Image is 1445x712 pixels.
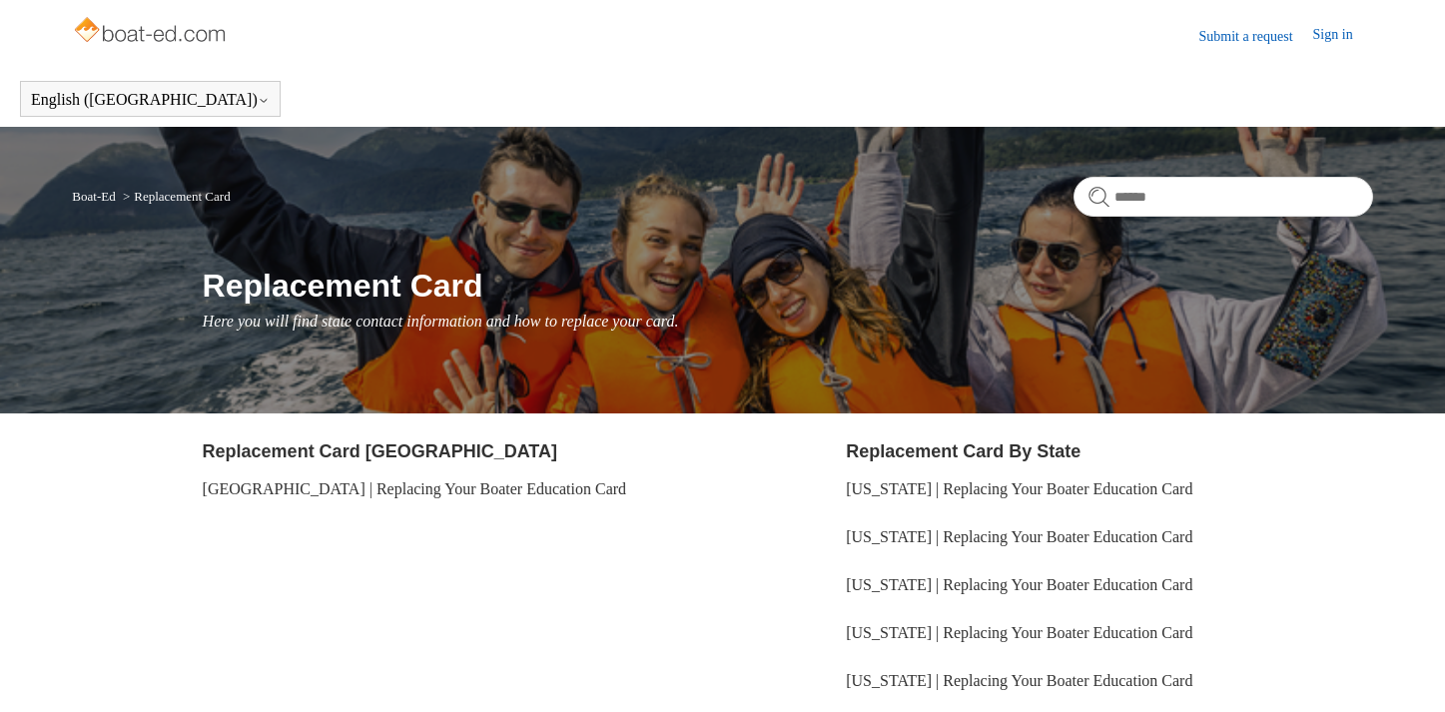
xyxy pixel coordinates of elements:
[846,528,1192,545] a: [US_STATE] | Replacing Your Boater Education Card
[72,189,115,204] a: Boat-Ed
[203,262,1373,310] h1: Replacement Card
[72,12,231,52] img: Boat-Ed Help Center home page
[1074,177,1373,217] input: Search
[203,310,1373,334] p: Here you will find state contact information and how to replace your card.
[1313,24,1373,48] a: Sign in
[1198,26,1312,47] a: Submit a request
[846,624,1192,641] a: [US_STATE] | Replacing Your Boater Education Card
[846,576,1192,593] a: [US_STATE] | Replacing Your Boater Education Card
[203,480,627,497] a: [GEOGRAPHIC_DATA] | Replacing Your Boater Education Card
[203,441,557,461] a: Replacement Card [GEOGRAPHIC_DATA]
[72,189,119,204] li: Boat-Ed
[846,441,1081,461] a: Replacement Card By State
[119,189,231,204] li: Replacement Card
[846,672,1192,689] a: [US_STATE] | Replacing Your Boater Education Card
[846,480,1192,497] a: [US_STATE] | Replacing Your Boater Education Card
[31,91,270,109] button: English ([GEOGRAPHIC_DATA])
